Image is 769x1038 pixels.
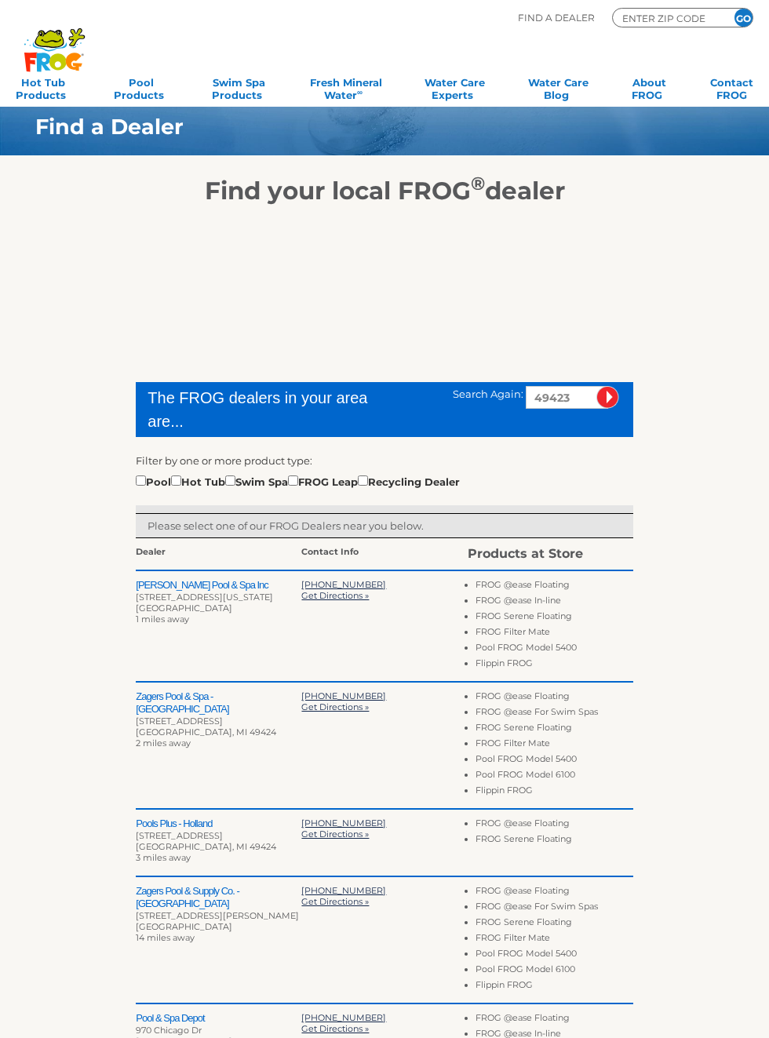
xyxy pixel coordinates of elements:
[476,785,633,800] li: Flippin FROG
[136,1025,301,1036] div: 970 Chicago Dr
[476,963,633,979] li: Pool FROG Model 6100
[136,614,189,625] span: 1 miles away
[476,657,633,673] li: Flippin FROG
[425,71,485,103] a: Water CareExperts
[301,885,386,896] a: [PHONE_NUMBER]
[468,546,633,562] div: Products at Store
[136,910,301,921] div: [STREET_ADDRESS][PERSON_NAME]
[596,386,619,409] input: Submit
[301,1023,369,1034] a: Get Directions »
[301,818,386,829] a: [PHONE_NUMBER]
[476,818,633,833] li: FROG @ease Floating
[476,769,633,785] li: Pool FROG Model 6100
[114,71,169,103] a: PoolProducts
[734,9,753,27] input: GO
[136,1012,301,1025] h2: Pool & Spa Depot
[476,753,633,769] li: Pool FROG Model 5400
[476,626,633,642] li: FROG Filter Mate
[476,833,633,849] li: FROG Serene Floating
[136,579,301,592] h2: [PERSON_NAME] Pool & Spa Inc
[136,841,301,852] div: [GEOGRAPHIC_DATA], MI 49424
[136,716,301,727] div: [STREET_ADDRESS]
[12,176,757,206] h2: Find your local FROG dealer
[476,948,633,963] li: Pool FROG Model 5400
[476,1012,633,1028] li: FROG @ease Floating
[301,590,369,601] a: Get Directions »
[476,916,633,932] li: FROG Serene Floating
[301,690,386,701] a: [PHONE_NUMBER]
[528,71,589,103] a: Water CareBlog
[301,701,369,712] a: Get Directions »
[136,932,195,943] span: 14 miles away
[136,592,301,603] div: [STREET_ADDRESS][US_STATE]
[136,472,460,490] div: Pool Hot Tub Swim Spa FROG Leap Recycling Dealer
[471,172,485,195] sup: ®
[212,71,267,103] a: Swim SpaProducts
[136,690,301,716] h2: Zagers Pool & Spa - [GEOGRAPHIC_DATA]
[476,979,633,995] li: Flippin FROG
[136,818,301,830] h2: Pools Plus - Holland
[136,546,301,562] div: Dealer
[301,829,369,840] a: Get Directions »
[476,595,633,610] li: FROG @ease In-line
[476,690,633,706] li: FROG @ease Floating
[301,546,467,562] div: Contact Info
[136,738,191,748] span: 2 miles away
[301,1012,386,1023] a: [PHONE_NUMBER]
[476,722,633,738] li: FROG Serene Floating
[476,901,633,916] li: FROG @ease For Swim Spas
[476,642,633,657] li: Pool FROG Model 5400
[476,738,633,753] li: FROG Filter Mate
[476,706,633,722] li: FROG @ease For Swim Spas
[710,71,753,103] a: ContactFROG
[136,830,301,841] div: [STREET_ADDRESS]
[476,932,633,948] li: FROG Filter Mate
[357,88,363,97] sup: ∞
[476,610,633,626] li: FROG Serene Floating
[136,603,301,614] div: [GEOGRAPHIC_DATA]
[453,388,523,400] span: Search Again:
[136,453,312,468] label: Filter by one or more product type:
[136,921,301,932] div: [GEOGRAPHIC_DATA]
[301,579,386,590] a: [PHONE_NUMBER]
[310,71,382,103] a: Fresh MineralWater∞
[632,71,667,103] a: AboutFROG
[136,885,301,910] h2: Zagers Pool & Supply Co. - [GEOGRAPHIC_DATA]
[476,579,633,595] li: FROG @ease Floating
[301,896,369,907] a: Get Directions »
[148,518,621,534] p: Please select one of our FROG Dealers near you below.
[16,71,71,103] a: Hot TubProducts
[476,885,633,901] li: FROG @ease Floating
[136,852,191,863] span: 3 miles away
[148,386,390,433] div: The FROG dealers in your area are...
[16,8,93,72] img: Frog Products Logo
[518,8,595,27] p: Find A Dealer
[35,115,683,139] h1: Find a Dealer
[136,727,301,738] div: [GEOGRAPHIC_DATA], MI 49424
